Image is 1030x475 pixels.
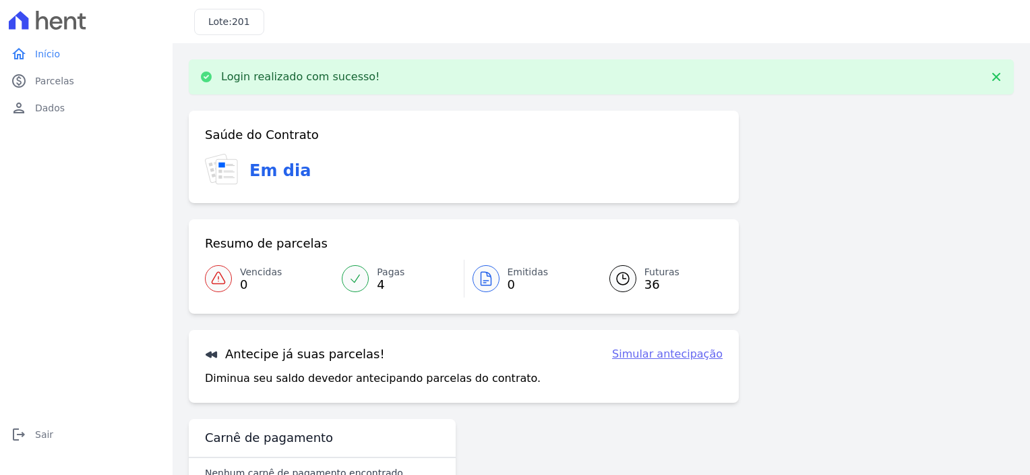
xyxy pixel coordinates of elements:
[11,73,27,89] i: paid
[35,428,53,441] span: Sair
[205,235,328,252] h3: Resumo de parcelas
[464,260,593,298] a: Emitidas 0
[508,265,549,279] span: Emitidas
[208,15,250,29] h3: Lote:
[334,260,463,298] a: Pagas 4
[205,346,385,362] h3: Antecipe já suas parcelas!
[232,16,250,27] span: 201
[644,265,679,279] span: Futuras
[35,74,74,88] span: Parcelas
[249,159,311,183] h3: Em dia
[644,279,679,290] span: 36
[11,426,27,443] i: logout
[205,260,334,298] a: Vencidas 0
[508,279,549,290] span: 0
[377,279,404,290] span: 4
[35,47,60,61] span: Início
[11,100,27,116] i: person
[205,430,333,446] h3: Carnê de pagamento
[377,265,404,279] span: Pagas
[35,101,65,115] span: Dados
[221,70,380,84] p: Login realizado com sucesso!
[240,279,282,290] span: 0
[593,260,723,298] a: Futuras 36
[5,421,167,448] a: logoutSair
[5,94,167,121] a: personDados
[5,40,167,67] a: homeInício
[205,127,319,143] h3: Saúde do Contrato
[5,67,167,94] a: paidParcelas
[205,370,541,387] p: Diminua seu saldo devedor antecipando parcelas do contrato.
[612,346,723,362] a: Simular antecipação
[240,265,282,279] span: Vencidas
[11,46,27,62] i: home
